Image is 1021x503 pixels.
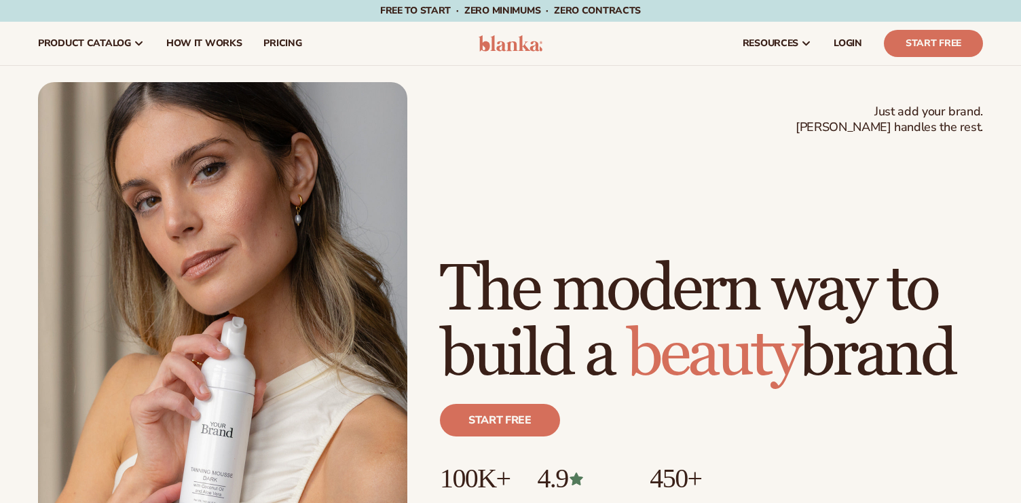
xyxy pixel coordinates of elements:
[263,38,301,49] span: pricing
[650,464,752,493] p: 450+
[38,38,131,49] span: product catalog
[166,38,242,49] span: How It Works
[27,22,155,65] a: product catalog
[440,464,510,493] p: 100K+
[479,35,543,52] img: logo
[834,38,862,49] span: LOGIN
[627,315,799,394] span: beauty
[380,4,641,17] span: Free to start · ZERO minimums · ZERO contracts
[440,404,560,436] a: Start free
[796,104,983,136] span: Just add your brand. [PERSON_NAME] handles the rest.
[253,22,312,65] a: pricing
[823,22,873,65] a: LOGIN
[743,38,798,49] span: resources
[155,22,253,65] a: How It Works
[440,257,983,388] h1: The modern way to build a brand
[537,464,623,493] p: 4.9
[732,22,823,65] a: resources
[884,30,983,57] a: Start Free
